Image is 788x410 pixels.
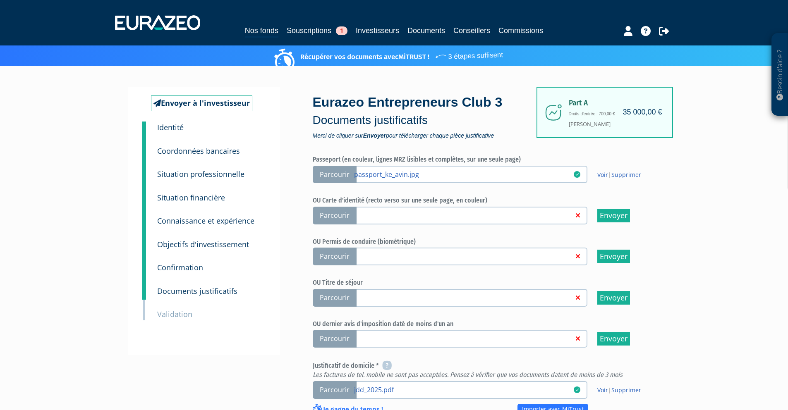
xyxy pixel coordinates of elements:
[245,25,278,38] a: Nos fonds
[356,25,399,36] a: Investisseurs
[398,52,429,61] a: MiTRUST !
[775,38,785,112] p: Besoin d'aide ?
[313,207,357,224] span: Parcourir
[157,262,203,272] small: Confirmation
[142,204,146,229] a: 5
[142,134,146,160] a: 2
[313,289,357,307] span: Parcourir
[434,45,503,62] span: 3 étapes suffisent
[611,386,641,394] a: Supprimer
[142,250,146,276] a: 7
[287,25,347,36] a: Souscriptions1
[597,386,608,394] a: Voir
[453,25,490,36] a: Conseillers
[142,181,146,206] a: 4
[313,156,656,163] h6: Passeport (en couleur, lignes MRZ lisibles et complètes, sur une seule page)
[597,171,608,179] a: Voir
[354,385,574,393] a: jdd_2025.pdf
[597,250,630,263] input: Envoyer
[157,216,254,226] small: Connaissance et expérience
[597,386,641,394] span: |
[313,93,540,138] div: Eurazeo Entrepreneurs Club 3
[313,166,357,184] span: Parcourir
[142,227,146,253] a: 6
[336,26,347,35] span: 1
[157,146,240,156] small: Coordonnées bancaires
[313,248,357,265] span: Parcourir
[142,157,146,183] a: 3
[157,239,249,249] small: Objectifs d'investissement
[313,320,656,328] h6: OU dernier avis d'imposition daté de moins d'un an
[151,95,252,111] a: Envoyer à l'investisseur
[363,132,386,139] strong: Envoyer
[597,291,630,305] input: Envoyer
[313,133,540,138] span: Merci de cliquer sur pour télécharger chaque pièce justificative
[157,309,192,319] small: Validation
[597,332,630,346] input: Envoyer
[157,169,244,179] small: Situation professionnelle
[313,330,357,348] span: Parcourir
[313,381,357,399] span: Parcourir
[115,15,200,30] img: 1732889491-logotype_eurazeo_blanc_rvb.png
[313,197,656,204] h6: OU Carte d'identité (recto verso sur une seule page, en couleur)
[157,286,237,296] small: Documents justificatifs
[313,238,656,246] h6: OU Permis de conduire (biométrique)
[597,171,641,179] span: |
[574,386,580,393] i: 28/07/2025 17:18
[142,122,146,138] a: 1
[313,371,623,379] em: Les factures de tel. mobile ne sont pas acceptées. Pensez à vérifier que vos documents datent de ...
[574,171,580,178] i: 28/07/2025 17:17
[142,274,146,300] a: 8
[157,193,225,203] small: Situation financière
[597,209,630,222] input: Envoyer
[157,122,184,132] small: Identité
[407,25,445,36] a: Documents
[498,25,543,36] a: Commissions
[611,171,641,179] a: Supprimer
[354,170,574,178] a: passport_ke_avin.jpg
[313,279,656,286] h6: OU Titre de séjour
[313,361,656,379] h6: Justificatif de domicile *
[313,112,540,129] p: Documents justificatifs
[276,48,503,62] p: Récupérer vos documents avec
